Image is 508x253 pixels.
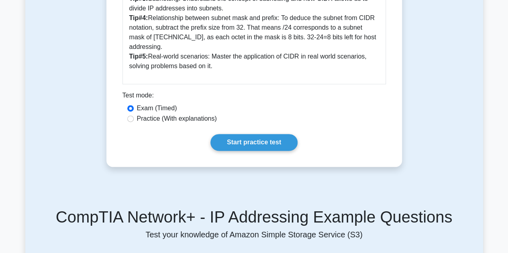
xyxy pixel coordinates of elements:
[129,14,148,21] b: Tip#4:
[137,114,217,123] label: Practice (With explanations)
[210,134,298,151] a: Start practice test
[35,230,473,239] p: Test your knowledge of Amazon Simple Storage Service (S3)
[137,103,177,113] label: Exam (Timed)
[122,91,386,103] div: Test mode:
[129,53,148,60] b: Tip#5:
[35,207,473,227] h5: CompTIA Network+ - IP Addressing Example Questions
